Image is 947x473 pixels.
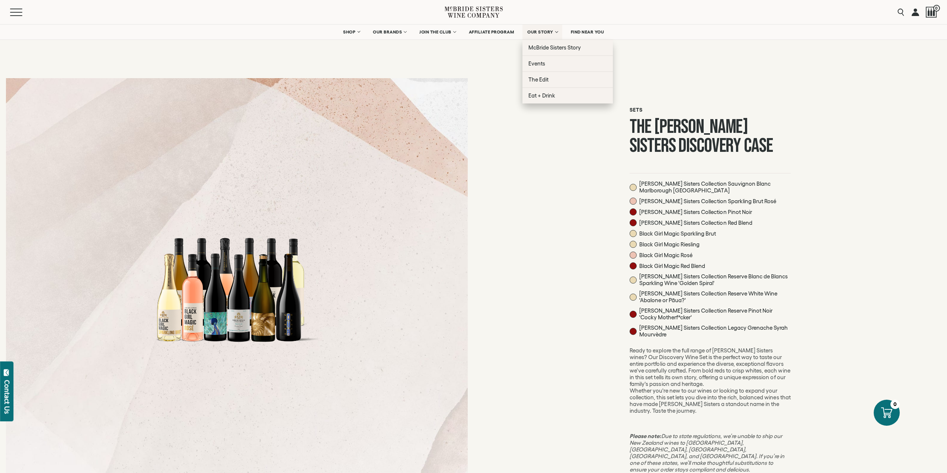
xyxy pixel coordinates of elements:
[639,230,716,237] span: Black Girl Magic Sparkling Brut
[464,25,519,39] a: AFFILIATE PROGRAM
[3,380,11,414] div: Contact Us
[639,220,752,226] span: [PERSON_NAME] Sisters Collection Red Blend
[639,290,791,304] span: [PERSON_NAME] Sisters Collection Reserve White Wine 'Abalone or Pāua?'
[630,347,791,414] p: Ready to explore the full range of [PERSON_NAME] Sisters wines? Our Discovery Wine Set is the per...
[522,25,562,39] a: OUR STORY
[630,433,661,439] strong: Please note:
[639,273,791,287] span: [PERSON_NAME] Sisters Collection Reserve Blanc de Blancs Sparkling Wine 'Golden Spiral'
[419,29,451,35] span: JOIN THE CLUB
[522,87,613,103] a: Eat + Drink
[639,180,791,194] span: [PERSON_NAME] Sisters Collection Sauvignon Blanc Marlborough [GEOGRAPHIC_DATA]
[373,29,402,35] span: OUR BRANDS
[639,307,791,321] span: [PERSON_NAME] Sisters Collection Reserve Pinot Noir 'Cocky Motherf*cker'
[630,433,784,473] em: Due to state regulations, we’re unable to ship our New Zealand wines to [GEOGRAPHIC_DATA], [GEOGR...
[522,55,613,71] a: Events
[338,25,364,39] a: SHOP
[571,29,604,35] span: FIND NEAR YOU
[630,107,791,113] h6: Sets
[639,241,700,248] span: Black Girl Magic Riesling
[528,44,581,51] span: McBride Sisters Story
[368,25,411,39] a: OUR BRANDS
[890,400,900,409] div: 0
[469,29,514,35] span: AFFILIATE PROGRAM
[639,325,791,338] span: [PERSON_NAME] Sisters Collection Legacy Grenache Syrah Mourvèdre
[522,39,613,55] a: McBride Sisters Story
[639,198,776,205] span: [PERSON_NAME] Sisters Collection Sparkling Brut Rosé
[415,25,460,39] a: JOIN THE CLUB
[528,92,555,99] span: Eat + Drink
[522,71,613,87] a: The Edit
[528,76,548,83] span: The Edit
[630,117,791,155] h1: The [PERSON_NAME] Sisters Discovery Case
[933,5,940,12] span: 0
[639,209,752,215] span: [PERSON_NAME] Sisters Collection Pinot Noir
[527,29,553,35] span: OUR STORY
[566,25,609,39] a: FIND NEAR YOU
[639,263,706,269] span: Black Girl Magic Red Blend
[528,60,545,67] span: Events
[10,9,37,16] button: Mobile Menu Trigger
[639,252,693,259] span: Black Girl Magic Rosé
[343,29,356,35] span: SHOP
